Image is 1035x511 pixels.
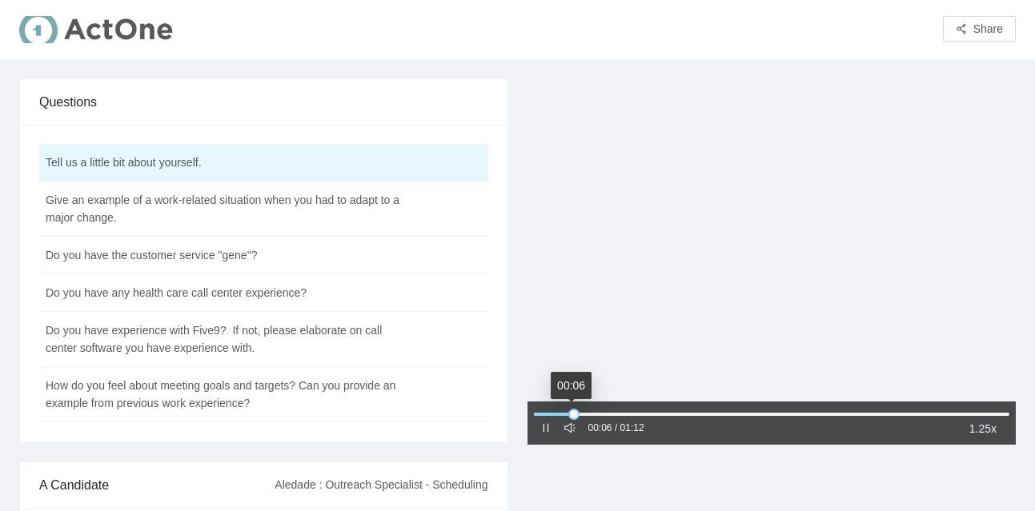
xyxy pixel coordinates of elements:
button: share-altShare [943,16,1016,42]
td: Do you have any health care call center experience? [39,274,408,312]
span: Share [973,20,1003,38]
td: Do you have the customer service "gene"? [39,237,408,274]
td: Give an example of a work-related situation when you had to adapt to a major change. [39,182,408,237]
img: ActOne [19,11,176,50]
span: sound [564,422,576,433]
div: 00:06 / 01:12 [588,421,644,436]
span: pause [540,422,552,433]
div: Questions [39,79,488,125]
span: share-alt [956,23,967,36]
td: Do you have experience with Five9? If not, please elaborate on call center software you have expe... [39,312,408,367]
span: 1.25x [969,420,997,437]
div: Aledade : Outreach Specialist - Scheduling [275,463,487,506]
td: Tell us a little bit about yourself. [39,144,408,182]
td: How do you feel about meeting goals and targets? Can you provide an example from previous work ex... [39,367,408,422]
div: 00:06 [551,372,592,399]
div: A Candidate [39,462,275,508]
